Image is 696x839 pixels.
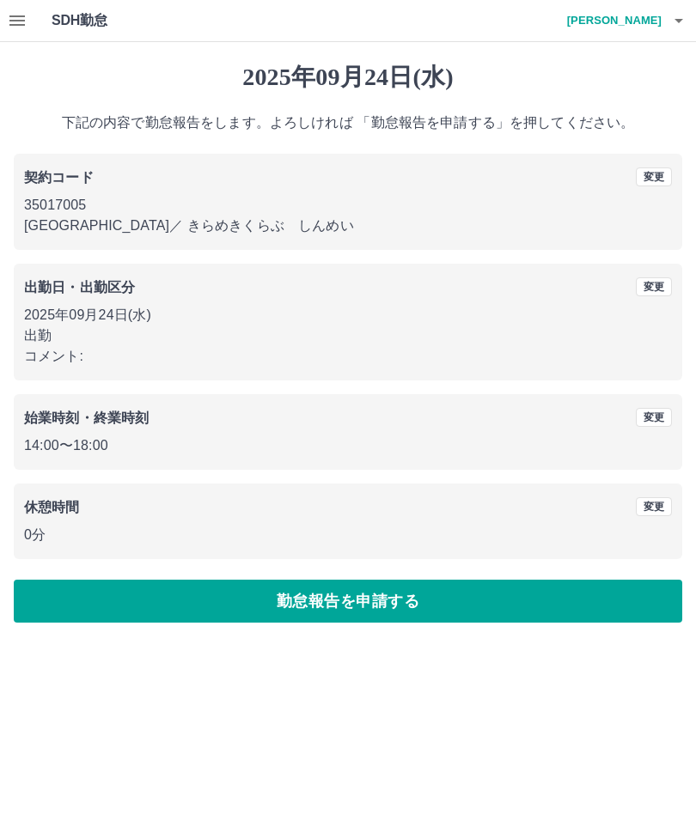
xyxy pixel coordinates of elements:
button: 変更 [636,497,672,516]
button: 変更 [636,277,672,296]
b: 始業時刻・終業時刻 [24,410,149,425]
p: 出勤 [24,325,672,346]
p: 0分 [24,525,672,545]
b: 契約コード [24,170,94,185]
p: 2025年09月24日(水) [24,305,672,325]
button: 勤怠報告を申請する [14,580,682,623]
button: 変更 [636,408,672,427]
p: [GEOGRAPHIC_DATA] ／ きらめきくらぶ しんめい [24,216,672,236]
b: 出勤日・出勤区分 [24,280,135,295]
p: 14:00 〜 18:00 [24,435,672,456]
p: 35017005 [24,195,672,216]
h1: 2025年09月24日(水) [14,63,682,92]
p: 下記の内容で勤怠報告をします。よろしければ 「勤怠報告を申請する」を押してください。 [14,112,682,133]
p: コメント: [24,346,672,367]
b: 休憩時間 [24,500,80,514]
button: 変更 [636,167,672,186]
